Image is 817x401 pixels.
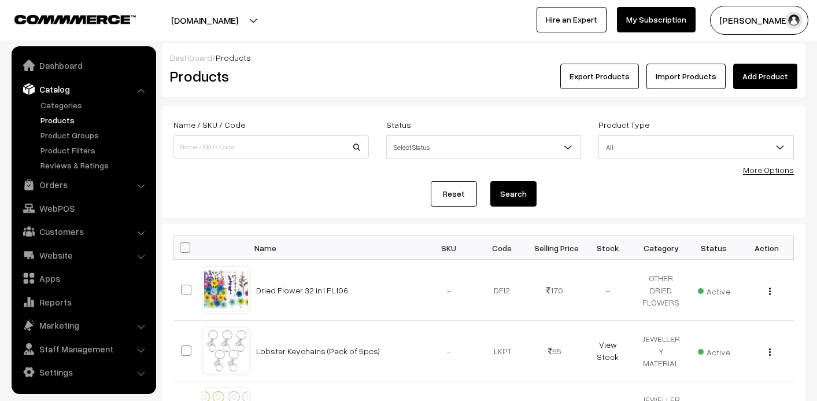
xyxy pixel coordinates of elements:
[741,236,794,260] th: Action
[14,221,152,242] a: Customers
[743,165,794,175] a: More Options
[634,321,687,381] td: JEWELLERY MATERIAL
[14,339,152,359] a: Staff Management
[423,321,476,381] td: -
[14,292,152,312] a: Reports
[475,236,528,260] th: Code
[598,119,649,131] label: Product Type
[173,119,245,131] label: Name / SKU / Code
[617,7,696,32] a: My Subscription
[634,260,687,321] td: OTHER DRIED FLOWERS
[216,53,251,62] span: Products
[698,282,730,297] span: Active
[256,285,348,295] a: Dried Flower 32 in1 FL106
[256,346,380,356] a: Lobster Keychains (Pack of 5pcs)
[687,236,741,260] th: Status
[14,315,152,336] a: Marketing
[249,236,423,260] th: Name
[14,79,152,100] a: Catalog
[14,362,152,382] a: Settings
[14,198,152,219] a: WebPOS
[170,67,368,85] h2: Products
[387,137,581,157] span: Select Status
[14,55,152,76] a: Dashboard
[431,181,477,207] a: Reset
[173,135,369,159] input: Name / SKU / Code
[14,12,116,25] a: COMMMERCE
[582,260,635,321] td: -
[646,64,726,89] a: Import Products
[14,245,152,266] a: Website
[769,288,771,295] img: Menu
[14,268,152,289] a: Apps
[537,7,607,32] a: Hire an Expert
[170,51,797,64] div: /
[490,181,537,207] button: Search
[634,236,687,260] th: Category
[475,260,528,321] td: DFI2
[386,119,411,131] label: Status
[528,260,582,321] td: 170
[475,321,528,381] td: LKP1
[528,321,582,381] td: 55
[423,260,476,321] td: -
[423,236,476,260] th: SKU
[598,135,794,159] span: All
[38,144,152,156] a: Product Filters
[582,236,635,260] th: Stock
[38,129,152,141] a: Product Groups
[769,348,771,356] img: Menu
[733,64,797,89] a: Add Product
[14,15,136,24] img: COMMMERCE
[38,114,152,126] a: Products
[785,12,803,29] img: user
[131,6,279,35] button: [DOMAIN_NAME]
[599,137,793,157] span: All
[170,53,212,62] a: Dashboard
[38,159,152,171] a: Reviews & Ratings
[560,64,639,89] button: Export Products
[528,236,582,260] th: Selling Price
[698,343,730,358] span: Active
[386,135,582,159] span: Select Status
[710,6,808,35] button: [PERSON_NAME]…
[597,340,619,362] a: View Stock
[14,174,152,195] a: Orders
[38,99,152,111] a: Categories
